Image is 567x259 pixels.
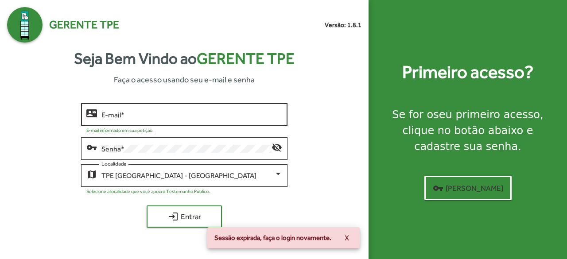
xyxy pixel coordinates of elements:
[402,59,533,85] strong: Primeiro acesso?
[86,189,210,194] mat-hint: Selecione a localidade que você apoia o Testemunho Público.
[379,107,556,155] div: Se for o , clique no botão abaixo e cadastre sua senha.
[86,108,97,118] mat-icon: contact_mail
[433,183,443,193] mat-icon: vpn_key
[155,209,214,224] span: Entrar
[197,50,295,67] span: Gerente TPE
[86,169,97,179] mat-icon: map
[325,20,361,30] small: Versão: 1.8.1
[114,73,255,85] span: Faça o acesso usando seu e-mail e senha
[86,128,154,133] mat-hint: E-mail informado em sua petição.
[345,230,349,246] span: X
[49,16,119,33] span: Gerente TPE
[74,47,295,70] strong: Seja Bem Vindo ao
[433,108,540,121] strong: seu primeiro acesso
[272,142,282,152] mat-icon: visibility_off
[86,142,97,152] mat-icon: vpn_key
[101,171,256,180] span: TPE [GEOGRAPHIC_DATA] - [GEOGRAPHIC_DATA]
[214,233,331,242] span: Sessão expirada, faça o login novamente.
[338,230,356,246] button: X
[168,211,179,222] mat-icon: login
[7,7,43,43] img: Logo Gerente
[424,176,512,200] button: [PERSON_NAME]
[433,180,503,196] span: [PERSON_NAME]
[147,205,222,228] button: Entrar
